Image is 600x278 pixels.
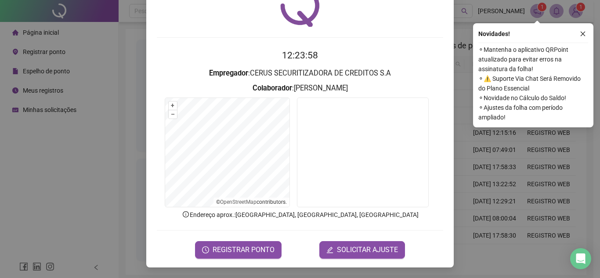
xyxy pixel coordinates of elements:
span: ⚬ Ajustes da folha com período ampliado! [478,103,588,122]
span: Novidades ! [478,29,510,39]
span: info-circle [182,210,190,218]
button: editSOLICITAR AJUSTE [319,241,405,259]
strong: Empregador [209,69,248,77]
time: 12:23:58 [282,50,318,61]
button: + [169,101,177,110]
span: close [580,31,586,37]
span: REGISTRAR PONTO [213,245,275,255]
strong: Colaborador [253,84,292,92]
button: REGISTRAR PONTO [195,241,282,259]
span: edit [326,246,333,253]
button: – [169,110,177,119]
span: SOLICITAR AJUSTE [337,245,398,255]
span: ⚬ ⚠️ Suporte Via Chat Será Removido do Plano Essencial [478,74,588,93]
span: ⚬ Novidade no Cálculo do Saldo! [478,93,588,103]
div: Open Intercom Messenger [570,248,591,269]
span: clock-circle [202,246,209,253]
h3: : [PERSON_NAME] [157,83,443,94]
a: OpenStreetMap [220,199,257,205]
p: Endereço aprox. : [GEOGRAPHIC_DATA], [GEOGRAPHIC_DATA], [GEOGRAPHIC_DATA] [157,210,443,220]
h3: : CERUS SECURITIZADORA DE CREDITOS S.A [157,68,443,79]
span: ⚬ Mantenha o aplicativo QRPoint atualizado para evitar erros na assinatura da folha! [478,45,588,74]
li: © contributors. [216,199,287,205]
